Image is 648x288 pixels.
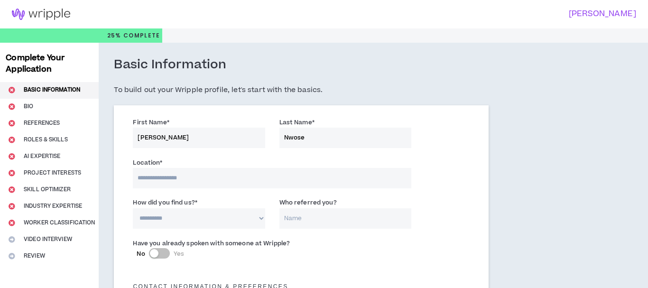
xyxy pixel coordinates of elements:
[279,195,337,210] label: Who referred you?
[114,84,489,96] h5: To build out your Wripple profile, let's start with the basics.
[279,128,411,148] input: Last Name
[133,195,197,210] label: How did you find us?
[2,52,97,75] h3: Complete Your Application
[133,115,169,130] label: First Name
[121,31,160,40] span: Complete
[137,250,145,258] span: No
[318,9,637,19] h3: [PERSON_NAME]
[114,57,226,73] h3: Basic Information
[133,236,290,251] label: Have you already spoken with someone at Wripple?
[174,250,184,258] span: Yes
[133,155,162,170] label: Location
[279,115,315,130] label: Last Name
[279,208,411,229] input: Name
[133,128,265,148] input: First Name
[149,248,170,259] button: NoYes
[107,28,160,43] p: 25%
